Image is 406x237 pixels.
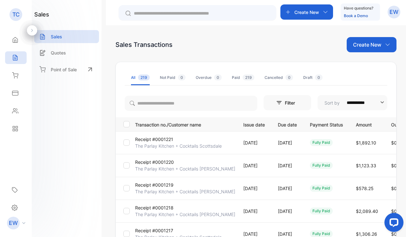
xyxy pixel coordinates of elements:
span: $0.00 [391,163,404,168]
p: Create New [353,41,381,48]
p: The Parlay Kitchen + Cocktails [PERSON_NAME] [135,211,235,218]
span: 219 [138,74,150,80]
span: 219 [243,74,254,80]
p: Have questions? [344,5,373,11]
button: Create New [280,4,333,20]
div: fully paid [310,185,333,192]
span: $1,892.10 [356,140,376,145]
span: $1,123.33 [356,163,376,168]
span: 0 [315,74,323,80]
button: Sort by [318,95,387,110]
p: Issue date [243,120,265,128]
div: fully paid [310,162,333,169]
a: Quotes [34,46,99,59]
span: $0.00 [391,208,404,214]
p: Receipt #0001221 [135,136,173,143]
h1: sales [34,10,49,19]
p: [DATE] [243,139,265,146]
p: The Parlay Kitchen + Cocktails Scottsdale [135,143,222,149]
span: $0.00 [391,186,404,191]
a: Sales [34,30,99,43]
p: Sales [51,33,62,40]
p: Receipt #0001219 [135,182,174,188]
div: Paid [232,75,254,80]
div: Draft [303,75,323,80]
p: [DATE] [278,185,297,192]
p: [DATE] [243,208,265,215]
div: fully paid [310,208,333,215]
span: 0 [214,74,222,80]
a: Book a Demo [344,13,368,18]
p: [DATE] [243,162,265,169]
p: EW [390,8,398,16]
button: EW [388,4,400,20]
p: [DATE] [278,162,297,169]
p: Amount [356,120,378,128]
p: Receipt #0001220 [135,159,174,165]
span: 0 [285,74,293,80]
div: Not Paid [160,75,186,80]
span: $0.00 [391,140,404,145]
p: Transaction no./Customer name [135,120,235,128]
p: Payment Status [310,120,343,128]
button: Create New [347,37,396,52]
p: [DATE] [278,208,297,215]
p: [DATE] [278,139,297,146]
div: Cancelled [265,75,293,80]
p: The Parlay Kitchen + Cocktails [PERSON_NAME] [135,188,235,195]
p: Receipt #0001217 [135,227,173,234]
span: $2,089.40 [356,208,378,214]
div: Sales Transactions [115,40,173,49]
div: fully paid [310,139,333,146]
p: Sort by [324,99,340,106]
p: Point of Sale [51,66,77,73]
span: $578.25 [356,186,374,191]
span: $1,306.26 [356,231,377,237]
p: Due date [278,120,297,128]
p: Receipt #0001218 [135,204,174,211]
p: Quotes [51,49,66,56]
p: Create New [294,9,319,16]
p: TC [12,10,20,19]
iframe: LiveChat chat widget [379,210,406,237]
div: All [131,75,150,80]
a: Point of Sale [34,62,99,76]
span: 0 [178,74,186,80]
div: Overdue [196,75,222,80]
p: EW [9,219,18,227]
p: [DATE] [243,185,265,192]
p: The Parlay Kitchen + Cocktails [PERSON_NAME] [135,165,235,172]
